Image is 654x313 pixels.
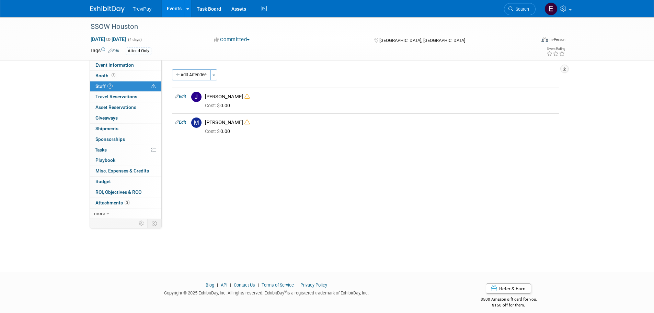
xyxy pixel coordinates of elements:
sup: ® [284,290,287,293]
img: ExhibitDay [90,6,125,13]
a: more [90,209,161,219]
i: Double-book Warning! [244,94,250,99]
a: ROI, Objectives & ROO [90,187,161,198]
span: | [228,282,233,288]
span: TreviPay [133,6,152,12]
a: Travel Reservations [90,92,161,102]
button: Add Attendee [172,69,211,80]
span: [GEOGRAPHIC_DATA], [GEOGRAPHIC_DATA] [379,38,465,43]
span: Shipments [95,126,118,131]
div: Attend Only [126,47,151,55]
span: Potential Scheduling Conflict -- at least one attendee is tagged in another overlapping event. [151,83,156,90]
span: Booth [95,73,117,78]
span: more [94,211,105,216]
span: Giveaways [95,115,118,121]
span: 0.00 [205,103,233,108]
a: Playbook [90,155,161,166]
div: Event Rating [547,47,565,51]
a: Giveaways [90,113,161,123]
span: Attachments [95,200,130,205]
div: [PERSON_NAME] [205,119,556,126]
a: Terms of Service [262,282,294,288]
button: Committed [211,36,252,43]
span: | [215,282,220,288]
span: ROI, Objectives & ROO [95,189,141,195]
span: Asset Reservations [95,104,136,110]
a: API [221,282,227,288]
td: Tags [90,47,119,55]
a: Refer & Earn [486,283,531,294]
div: $150 off for them. [453,302,564,308]
td: Toggle Event Tabs [147,219,161,228]
a: Edit [108,48,119,53]
span: [DATE] [DATE] [90,36,126,42]
img: Eric Shipe [544,2,558,15]
span: to [105,36,112,42]
span: Misc. Expenses & Credits [95,168,149,174]
div: Copyright © 2025 ExhibitDay, Inc. All rights reserved. ExhibitDay is a registered trademark of Ex... [90,288,443,296]
span: 2 [125,200,130,205]
a: Staff2 [90,81,161,92]
span: Booth not reserved yet [110,73,117,78]
span: Staff [95,83,113,89]
div: $500 Amazon gift card for you, [453,292,564,308]
div: SSOW Houston [88,21,525,33]
a: Budget [90,177,161,187]
span: Travel Reservations [95,94,137,99]
span: Event Information [95,62,134,68]
span: | [256,282,261,288]
a: Blog [206,282,214,288]
a: Sponsorships [90,134,161,145]
img: Format-Inperson.png [541,37,548,42]
td: Personalize Event Tab Strip [136,219,148,228]
a: Booth [90,71,161,81]
span: Tasks [95,147,107,153]
div: Event Format [495,36,566,46]
a: Event Information [90,60,161,70]
a: Edit [175,94,186,99]
span: Sponsorships [95,136,125,142]
span: Playbook [95,157,115,163]
div: [PERSON_NAME] [205,93,556,100]
span: 2 [107,83,113,89]
a: Attachments2 [90,198,161,208]
span: 0.00 [205,128,233,134]
span: Cost: $ [205,128,220,134]
span: Cost: $ [205,103,220,108]
span: | [295,282,299,288]
i: Double-book Warning! [244,120,250,125]
div: In-Person [549,37,565,42]
a: Contact Us [234,282,255,288]
span: Budget [95,179,111,184]
a: Shipments [90,124,161,134]
a: Misc. Expenses & Credits [90,166,161,176]
a: Edit [175,120,186,125]
img: M.jpg [191,118,202,128]
a: Tasks [90,145,161,155]
span: Search [513,7,529,12]
span: (4 days) [127,37,142,42]
a: Asset Reservations [90,102,161,113]
img: J.jpg [191,92,202,102]
a: Search [504,3,536,15]
a: Privacy Policy [300,282,327,288]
